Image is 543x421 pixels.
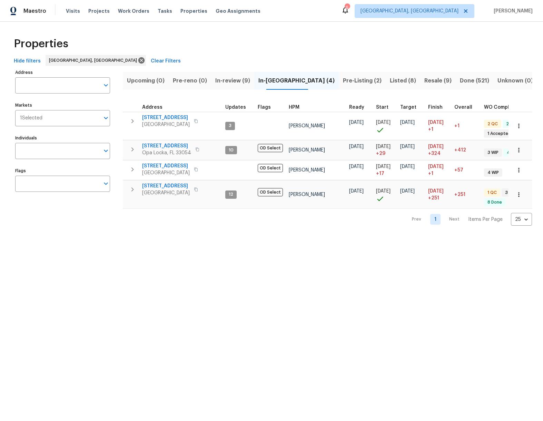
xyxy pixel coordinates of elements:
[485,131,514,137] span: 1 Accepted
[349,189,364,194] span: [DATE]
[376,105,388,110] span: Start
[180,8,207,14] span: Properties
[502,190,519,196] span: 3 WIP
[511,210,532,228] div: 25
[376,164,391,169] span: [DATE]
[376,105,395,110] div: Actual renovation start date
[151,57,181,66] span: Clear Filters
[15,169,110,173] label: Flags
[491,8,533,14] span: [PERSON_NAME]
[485,170,502,176] span: 4 WIP
[452,112,481,140] td: 1 day(s) past target finish date
[258,76,335,86] span: In-[GEOGRAPHIC_DATA] (4)
[376,189,391,194] span: [DATE]
[23,8,46,14] span: Maestro
[452,140,481,160] td: 412 day(s) past target finish date
[400,144,415,149] span: [DATE]
[142,183,190,189] span: [STREET_ADDRESS]
[400,164,415,169] span: [DATE]
[485,199,505,205] span: 8 Done
[142,169,190,176] span: [GEOGRAPHIC_DATA]
[142,149,191,156] span: Opa Locka, FL 33054
[142,163,190,169] span: [STREET_ADDRESS]
[289,168,325,173] span: [PERSON_NAME]
[101,113,111,123] button: Open
[11,55,43,68] button: Hide filters
[15,136,110,140] label: Individuals
[400,189,415,194] span: [DATE]
[289,124,325,128] span: [PERSON_NAME]
[349,164,364,169] span: [DATE]
[14,40,68,47] span: Properties
[373,112,397,140] td: Project started on time
[428,150,441,157] span: +324
[425,140,452,160] td: Scheduled to finish 324 day(s) late
[425,180,452,209] td: Scheduled to finish 251 day(s) late
[46,55,146,66] div: [GEOGRAPHIC_DATA], [GEOGRAPHIC_DATA]
[258,164,283,172] span: OD Select
[15,103,110,107] label: Markets
[215,76,250,86] span: In-review (9)
[349,120,364,125] span: [DATE]
[468,216,503,223] p: Items Per Page
[454,124,460,128] span: +1
[118,8,149,14] span: Work Orders
[428,120,444,125] span: [DATE]
[101,80,111,90] button: Open
[484,105,522,110] span: WO Completion
[226,192,236,197] span: 12
[425,112,452,140] td: Scheduled to finish 1 day(s) late
[460,76,489,86] span: Done (521)
[376,170,384,177] span: + 17
[454,105,478,110] div: Days past target finish date
[503,121,523,127] span: 2 Done
[452,160,481,180] td: 57 day(s) past target finish date
[428,105,449,110] div: Projected renovation finish date
[485,121,501,127] span: 2 QC
[485,190,500,196] span: 1 QC
[14,57,41,66] span: Hide filters
[497,76,533,86] span: Unknown (0)
[390,76,416,86] span: Listed (8)
[454,105,472,110] span: Overall
[226,123,234,129] span: 3
[49,57,140,64] span: [GEOGRAPHIC_DATA], [GEOGRAPHIC_DATA]
[428,105,443,110] span: Finish
[428,189,444,194] span: [DATE]
[454,148,466,153] span: +412
[343,76,382,86] span: Pre-Listing (2)
[127,76,165,86] span: Upcoming (0)
[142,121,190,128] span: [GEOGRAPHIC_DATA]
[424,76,452,86] span: Resale (9)
[142,189,190,196] span: [GEOGRAPHIC_DATA]
[88,8,110,14] span: Projects
[101,146,111,156] button: Open
[158,9,172,13] span: Tasks
[428,164,444,169] span: [DATE]
[66,8,80,14] span: Visits
[373,180,397,209] td: Project started on time
[289,105,299,110] span: HPM
[349,105,364,110] span: Ready
[454,192,465,197] span: +251
[349,144,364,149] span: [DATE]
[400,120,415,125] span: [DATE]
[428,144,444,149] span: [DATE]
[142,143,191,149] span: [STREET_ADDRESS]
[504,150,524,156] span: 4 Done
[454,168,463,173] span: +57
[428,126,433,133] span: +1
[376,150,385,157] span: + 29
[373,160,397,180] td: Project started 17 days late
[258,144,283,152] span: OD Select
[148,55,184,68] button: Clear Filters
[400,105,423,110] div: Target renovation project end date
[289,148,325,153] span: [PERSON_NAME]
[289,192,325,197] span: [PERSON_NAME]
[428,170,433,177] span: +1
[485,150,501,156] span: 3 WIP
[20,115,42,121] span: 1 Selected
[258,188,283,196] span: OD Select
[345,4,349,11] div: 6
[376,120,391,125] span: [DATE]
